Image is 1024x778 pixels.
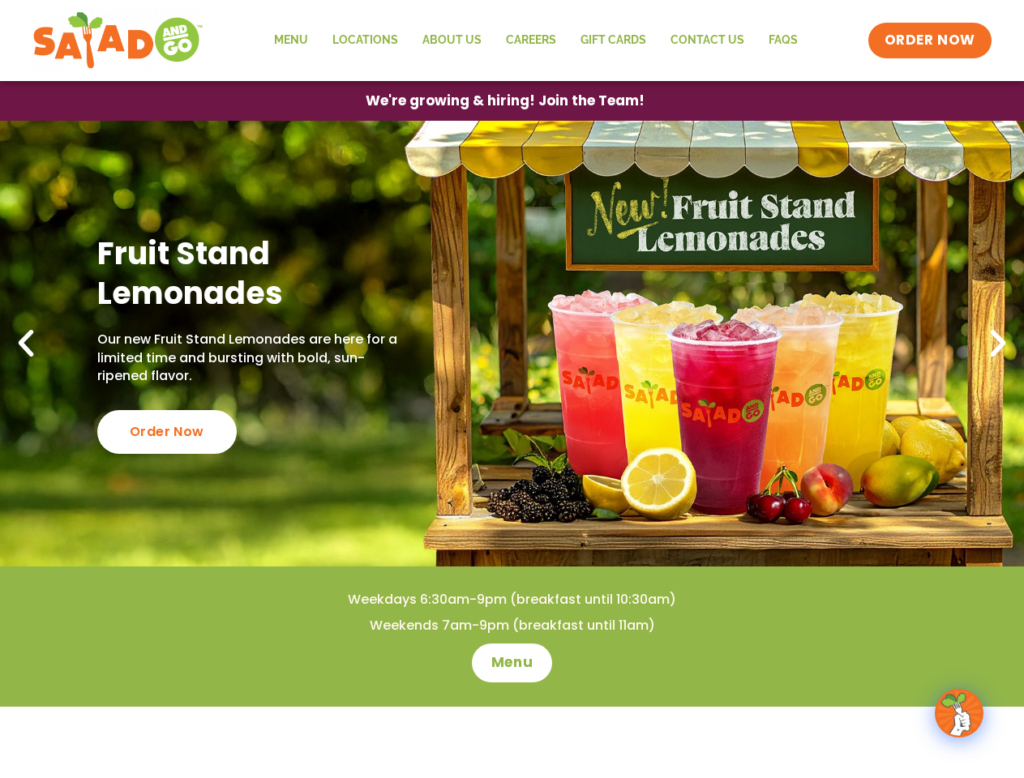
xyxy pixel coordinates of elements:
nav: Menu [262,22,810,59]
p: Our new Fruit Stand Lemonades are here for a limited time and bursting with bold, sun-ripened fla... [97,331,403,385]
a: About Us [410,22,494,59]
img: new-SAG-logo-768×292 [32,8,204,73]
h2: Fruit Stand Lemonades [97,233,403,314]
span: Menu [491,653,533,673]
a: Menu [262,22,320,59]
h4: Weekends 7am-9pm (breakfast until 11am) [32,617,992,635]
img: wpChatIcon [936,690,982,736]
a: FAQs [756,22,810,59]
div: Order Now [97,410,237,454]
a: Contact Us [658,22,756,59]
a: Careers [494,22,568,59]
a: ORDER NOW [868,23,992,58]
a: We're growing & hiring! Join the Team! [341,82,669,120]
h4: Weekdays 6:30am-9pm (breakfast until 10:30am) [32,591,992,609]
a: Locations [320,22,410,59]
a: Menu [472,643,552,682]
span: ORDER NOW [885,31,975,50]
span: We're growing & hiring! Join the Team! [366,94,645,108]
a: GIFT CARDS [568,22,658,59]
